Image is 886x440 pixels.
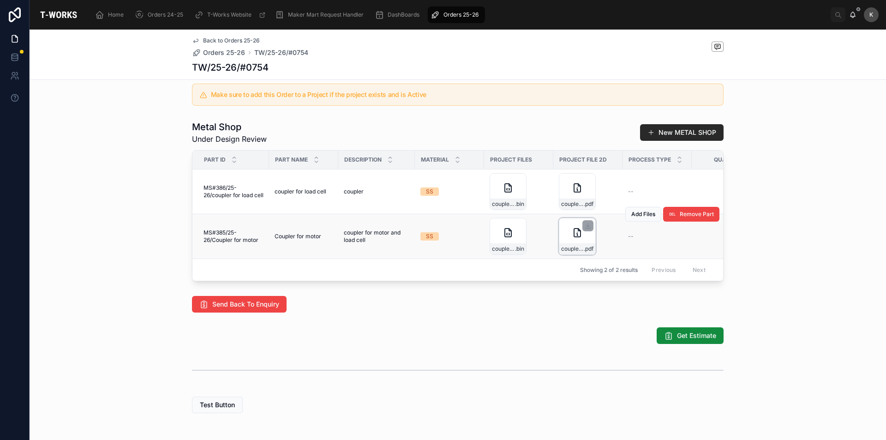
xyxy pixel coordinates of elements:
[443,11,479,18] span: Orders 25-26
[192,6,270,23] a: T-Works Website
[275,233,321,240] span: Coupler for motor
[677,331,716,340] span: Get Estimate
[192,61,269,74] h1: TW/25-26/#0754
[580,266,638,274] span: Showing 2 of 2 results
[629,156,671,163] span: Process Type
[108,11,124,18] span: Home
[204,184,263,199] span: MS#386/25-26/coupler for load cell
[192,121,267,133] h1: Metal Shop
[628,188,634,195] span: --
[200,400,235,410] span: Test Button
[584,200,593,208] span: .pdf
[148,11,183,18] span: Orders 24-25
[426,187,433,196] div: SS
[204,156,226,163] span: Part ID
[275,156,308,163] span: Part Name
[559,156,607,163] span: Project File 2D
[628,233,634,240] span: --
[697,233,755,240] span: 1
[421,156,449,163] span: Material
[561,245,584,253] span: coupler_1
[272,6,370,23] a: Maker Mart Request Handler
[192,37,260,44] a: Back to Orders 25-26
[212,300,279,309] span: Send Back To Enquiry
[388,11,419,18] span: DashBoards
[640,124,724,141] button: New METAL SHOP
[192,397,243,413] button: Test Button
[869,11,873,18] span: K
[37,7,80,22] img: App logo
[203,48,245,57] span: Orders 25-26
[344,229,409,244] span: coupler for motor and load cell
[657,327,724,344] button: Get Estimate
[344,156,382,163] span: Description
[561,200,584,208] span: coupler_2
[203,37,260,44] span: Back to Orders 25-26
[680,211,714,218] span: Remove Part
[426,232,433,241] div: SS
[372,6,426,23] a: DashBoards
[428,6,485,23] a: Orders 25-26
[207,11,251,18] span: T-Works Website
[288,11,364,18] span: Maker Mart Request Handler
[204,229,263,244] span: MS#385/25-26/Coupler for motor
[211,91,716,98] h5: Make sure to add this Order to a Project if the project exists and is Active
[625,207,661,222] button: Add Files
[254,48,308,57] a: TW/25-26/#0754
[92,6,130,23] a: Home
[714,156,743,163] span: Quantity
[490,156,532,163] span: Project Files
[88,5,831,25] div: scrollable content
[275,188,326,195] span: coupler for load cell
[192,296,287,313] button: Send Back To Enquiry
[697,188,755,195] span: 1
[663,207,719,222] button: Remove Part
[492,245,515,253] span: coupler_1
[584,245,593,253] span: .pdf
[192,48,245,57] a: Orders 25-26
[515,200,524,208] span: .bin
[132,6,190,23] a: Orders 24-25
[192,133,267,145] span: Under Design Review
[631,211,655,218] span: Add Files
[344,188,364,195] span: coupler
[515,245,524,253] span: .bin
[492,200,515,208] span: coupler_2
